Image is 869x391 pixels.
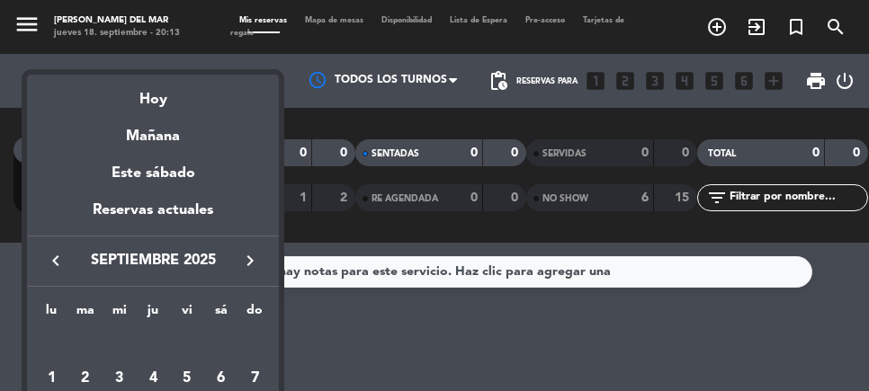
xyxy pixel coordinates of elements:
[34,300,68,328] th: lunes
[238,300,273,328] th: domingo
[27,75,279,111] div: Hoy
[170,300,204,328] th: viernes
[45,250,67,271] i: keyboard_arrow_left
[234,249,266,272] button: keyboard_arrow_right
[27,148,279,199] div: Este sábado
[239,250,261,271] i: keyboard_arrow_right
[103,300,137,328] th: miércoles
[27,199,279,235] div: Reservas actuales
[72,249,234,272] span: septiembre 2025
[68,300,103,328] th: martes
[136,300,170,328] th: jueves
[204,300,238,328] th: sábado
[27,111,279,148] div: Mañana
[40,249,72,272] button: keyboard_arrow_left
[34,327,272,361] td: SEP.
